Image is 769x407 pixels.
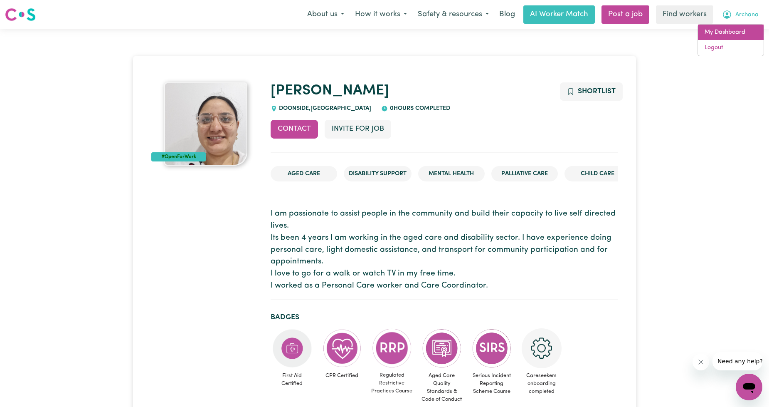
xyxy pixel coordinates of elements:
a: AI Worker Match [523,5,595,24]
span: Archana [735,10,759,20]
a: Blog [494,5,520,24]
span: Serious Incident Reporting Scheme Course [470,368,513,399]
a: Careseekers logo [5,5,36,24]
a: [PERSON_NAME] [271,84,389,98]
a: Post a job [601,5,649,24]
div: My Account [698,24,764,56]
li: Child care [564,166,631,182]
button: My Account [717,6,764,23]
iframe: Close message [693,354,709,370]
img: CS Academy: Serious Incident Reporting Scheme course completed [472,328,512,368]
li: Palliative care [491,166,558,182]
button: How it works [350,6,412,23]
span: First Aid Certified [271,368,314,391]
img: CS Academy: Regulated Restrictive Practices course completed [372,328,412,368]
button: Add to shortlist [560,82,623,101]
span: Aged Care Quality Standards & Code of Conduct [420,368,463,407]
button: Invite for Job [325,120,391,138]
button: Contact [271,120,318,138]
img: CS Academy: Aged Care Quality Standards & Code of Conduct course completed [422,328,462,368]
span: Careseekers onboarding completed [520,368,563,399]
span: CPR Certified [320,368,364,383]
button: Safety & resources [412,6,494,23]
a: Ripandeep 's profile picture'#OpenForWork [151,82,260,166]
img: Ripandeep [164,82,247,166]
a: Logout [698,40,764,56]
img: Careseekers logo [5,7,36,22]
a: Find workers [656,5,713,24]
img: CS Academy: Careseekers Onboarding course completed [522,328,562,368]
span: Need any help? [5,6,50,12]
iframe: Message from company [712,352,762,370]
span: Shortlist [578,88,616,95]
li: Disability Support [344,166,412,182]
span: Regulated Restrictive Practices Course [370,368,414,399]
h2: Badges [271,313,618,322]
p: I am passionate to assist people in the community and build their capacity to live self directed ... [271,208,618,292]
a: My Dashboard [698,25,764,40]
iframe: Button to launch messaging window [736,374,762,400]
span: 0 hours completed [388,105,450,112]
div: #OpenForWork [151,152,206,161]
li: Mental Health [418,166,485,182]
img: Care and support worker has completed First Aid Certification [272,328,312,368]
img: Care and support worker has completed CPR Certification [322,328,362,368]
button: About us [302,6,350,23]
li: Aged Care [271,166,337,182]
span: DOONSIDE , [GEOGRAPHIC_DATA] [277,105,372,112]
